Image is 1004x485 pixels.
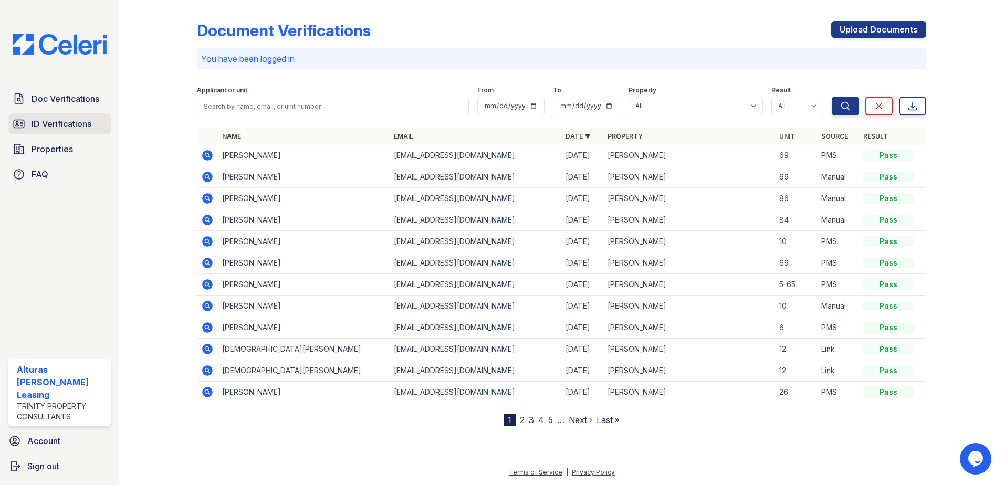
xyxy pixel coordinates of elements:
td: [PERSON_NAME] [603,252,775,274]
td: [PERSON_NAME] [218,145,390,166]
img: CE_Logo_Blue-a8612792a0a2168367f1c8372b55b34899dd931a85d93a1a3d3e32e68fde9ad4.png [4,34,115,55]
td: [PERSON_NAME] [603,339,775,360]
a: Terms of Service [509,468,562,476]
td: [EMAIL_ADDRESS][DOMAIN_NAME] [390,360,561,382]
td: [EMAIL_ADDRESS][DOMAIN_NAME] [390,209,561,231]
input: Search by name, email, or unit number [197,97,469,115]
a: Properties [8,139,111,160]
a: Property [608,132,643,140]
td: [DEMOGRAPHIC_DATA][PERSON_NAME] [218,339,390,360]
td: [DEMOGRAPHIC_DATA][PERSON_NAME] [218,360,390,382]
a: Account [4,430,115,451]
td: [PERSON_NAME] [218,209,390,231]
td: [DATE] [561,166,603,188]
td: [PERSON_NAME] [603,360,775,382]
td: 69 [775,145,817,166]
td: [PERSON_NAME] [603,166,775,188]
label: Property [629,86,656,94]
div: 1 [504,414,516,426]
td: PMS [817,145,859,166]
td: [EMAIL_ADDRESS][DOMAIN_NAME] [390,145,561,166]
td: [DATE] [561,188,603,209]
td: [DATE] [561,252,603,274]
td: 12 [775,360,817,382]
td: 10 [775,296,817,317]
td: [PERSON_NAME] [218,274,390,296]
span: Sign out [27,460,59,472]
div: Pass [863,365,914,376]
td: [EMAIL_ADDRESS][DOMAIN_NAME] [390,188,561,209]
span: Account [27,435,60,447]
td: [DATE] [561,382,603,403]
p: You have been logged in [201,52,922,65]
td: 10 [775,231,817,252]
td: [DATE] [561,231,603,252]
td: [PERSON_NAME] [218,188,390,209]
div: Pass [863,322,914,333]
td: [PERSON_NAME] [603,145,775,166]
td: [EMAIL_ADDRESS][DOMAIN_NAME] [390,339,561,360]
label: Result [771,86,791,94]
a: 5 [548,415,553,425]
td: 6 [775,317,817,339]
td: [PERSON_NAME] [218,166,390,188]
td: [PERSON_NAME] [218,382,390,403]
a: Upload Documents [831,21,926,38]
td: [DATE] [561,317,603,339]
div: Alturas [PERSON_NAME] Leasing [17,363,107,401]
td: [PERSON_NAME] [218,317,390,339]
td: 86 [775,188,817,209]
td: Manual [817,166,859,188]
td: 69 [775,166,817,188]
a: Last » [597,415,620,425]
a: Name [222,132,241,140]
td: PMS [817,317,859,339]
a: 2 [520,415,525,425]
label: Applicant or unit [197,86,247,94]
a: Unit [779,132,795,140]
div: | [566,468,568,476]
td: Manual [817,188,859,209]
td: Link [817,339,859,360]
a: Doc Verifications [8,88,111,109]
td: [DATE] [561,209,603,231]
td: [DATE] [561,360,603,382]
div: Pass [863,150,914,161]
a: 3 [529,415,534,425]
a: Date ▼ [566,132,591,140]
span: FAQ [32,168,48,181]
div: Pass [863,172,914,182]
div: Pass [863,279,914,290]
div: Document Verifications [197,21,371,40]
td: PMS [817,382,859,403]
td: [DATE] [561,296,603,317]
td: [PERSON_NAME] [218,231,390,252]
div: Pass [863,215,914,225]
div: Pass [863,193,914,204]
td: PMS [817,274,859,296]
td: [EMAIL_ADDRESS][DOMAIN_NAME] [390,382,561,403]
td: [PERSON_NAME] [603,274,775,296]
span: … [557,414,564,426]
a: FAQ [8,164,111,185]
td: [PERSON_NAME] [603,188,775,209]
td: 84 [775,209,817,231]
td: [DATE] [561,274,603,296]
td: Manual [817,209,859,231]
a: Sign out [4,456,115,477]
td: [EMAIL_ADDRESS][DOMAIN_NAME] [390,252,561,274]
td: Manual [817,296,859,317]
a: Source [821,132,848,140]
td: [PERSON_NAME] [603,296,775,317]
td: [EMAIL_ADDRESS][DOMAIN_NAME] [390,274,561,296]
td: [EMAIL_ADDRESS][DOMAIN_NAME] [390,296,561,317]
a: Result [863,132,888,140]
span: Properties [32,143,73,155]
label: From [477,86,494,94]
label: To [553,86,561,94]
td: PMS [817,231,859,252]
td: 5-65 [775,274,817,296]
iframe: chat widget [960,443,993,475]
div: Pass [863,387,914,397]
